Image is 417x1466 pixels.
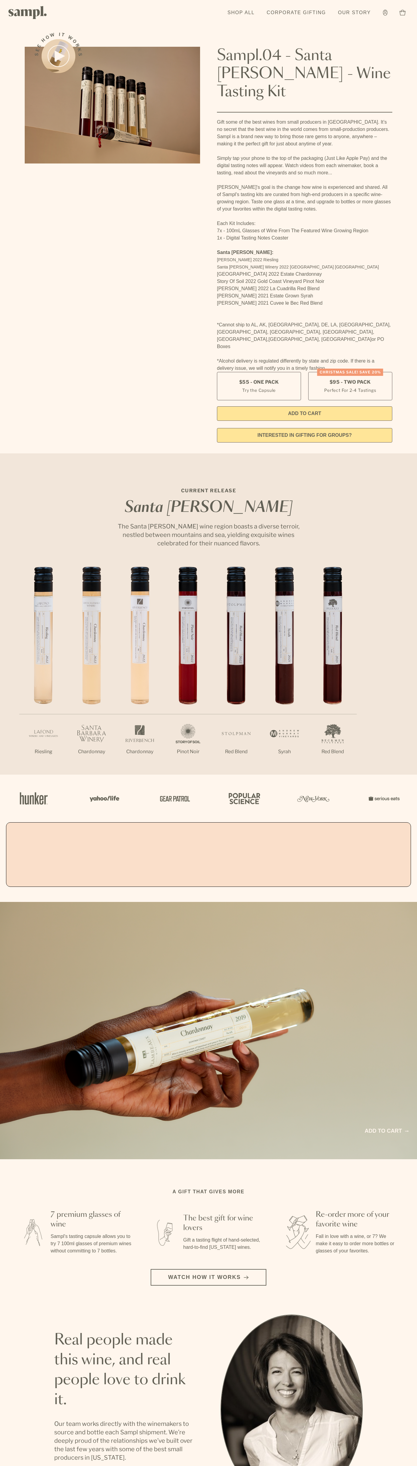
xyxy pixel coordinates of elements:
span: , [267,337,268,342]
img: Artboard_4_28b4d326-c26e-48f9-9c80-911f17d6414e_x450.png [225,785,262,811]
a: Shop All [224,6,258,19]
li: Story Of Soil 2022 Gold Coast Vineyard Pinot Noir [217,278,392,285]
strong: Santa [PERSON_NAME]: [217,250,274,255]
p: Chardonnay [116,748,164,755]
span: [GEOGRAPHIC_DATA], [GEOGRAPHIC_DATA] [268,337,372,342]
small: Try the Capsule [242,387,276,393]
li: [PERSON_NAME] 2022 La Cuadrilla Red Blend [217,285,392,292]
span: Santa [PERSON_NAME] Winery 2022 [GEOGRAPHIC_DATA] [GEOGRAPHIC_DATA] [217,265,379,269]
h1: Sampl.04 - Santa [PERSON_NAME] - Wine Tasting Kit [217,47,392,101]
p: Gift a tasting flight of hand-selected, hard-to-find [US_STATE] wines. [183,1236,265,1251]
p: CURRENT RELEASE [112,487,305,494]
span: $55 - One Pack [239,379,279,386]
p: Red Blend [212,748,260,755]
img: Artboard_5_7fdae55a-36fd-43f7-8bfd-f74a06a2878e_x450.png [155,785,192,811]
a: Add to cart [365,1127,409,1135]
img: Artboard_3_0b291449-6e8c-4d07-b2c2-3f3601a19cd1_x450.png [295,785,331,811]
a: Our Story [335,6,374,19]
a: interested in gifting for groups? [217,428,392,443]
img: Artboard_6_04f9a106-072f-468a-bdd7-f11783b05722_x450.png [86,785,122,811]
p: Riesling [19,748,67,755]
img: Artboard_7_5b34974b-f019-449e-91fb-745f8d0877ee_x450.png [365,785,401,811]
p: Fall in love with a wine, or 7? We make it easy to order more bottles or glasses of your favorites. [316,1233,398,1255]
h3: The best gift for wine lovers [183,1214,265,1233]
div: Gift some of the best wines from small producers in [GEOGRAPHIC_DATA]. It’s no secret that the be... [217,119,392,372]
li: [PERSON_NAME] 2021 Estate Grown Syrah [217,292,392,300]
p: Pinot Noir [164,748,212,755]
h3: Re-order more of your favorite wine [316,1210,398,1229]
a: Corporate Gifting [264,6,329,19]
small: Perfect For 2-4 Tastings [324,387,376,393]
div: Christmas SALE! Save 20% [317,369,383,376]
button: See how it works [42,39,75,73]
span: [PERSON_NAME] 2022 Riesling [217,257,278,262]
p: Chardonnay [67,748,116,755]
h2: Real people made this wine, and real people love to drink it. [54,1330,196,1410]
h3: 7 premium glasses of wine [51,1210,133,1229]
img: Artboard_1_c8cd28af-0030-4af1-819c-248e302c7f06_x450.png [16,785,52,811]
p: Our team works directly with the winemakers to source and bottle each Sampl shipment. We’re deepl... [54,1420,196,1462]
p: Sampl's tasting capsule allows you to try 7 100ml glasses of premium wines without committing to ... [51,1233,133,1255]
p: Syrah [260,748,309,755]
p: Red Blend [309,748,357,755]
img: Sampl logo [8,6,47,19]
img: Sampl.04 - Santa Barbara - Wine Tasting Kit [25,47,200,163]
h2: A gift that gives more [173,1188,245,1195]
em: Santa [PERSON_NAME] [124,500,293,515]
li: [PERSON_NAME] 2021 Cuvee le Bec Red Blend [217,300,392,307]
button: Watch how it works [151,1269,266,1286]
li: [GEOGRAPHIC_DATA] 2022 Estate Chardonnay [217,271,392,278]
button: Add to Cart [217,406,392,421]
p: The Santa [PERSON_NAME] wine region boasts a diverse terroir, nestled between mountains and sea, ... [112,522,305,547]
span: $95 - Two Pack [330,379,371,386]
